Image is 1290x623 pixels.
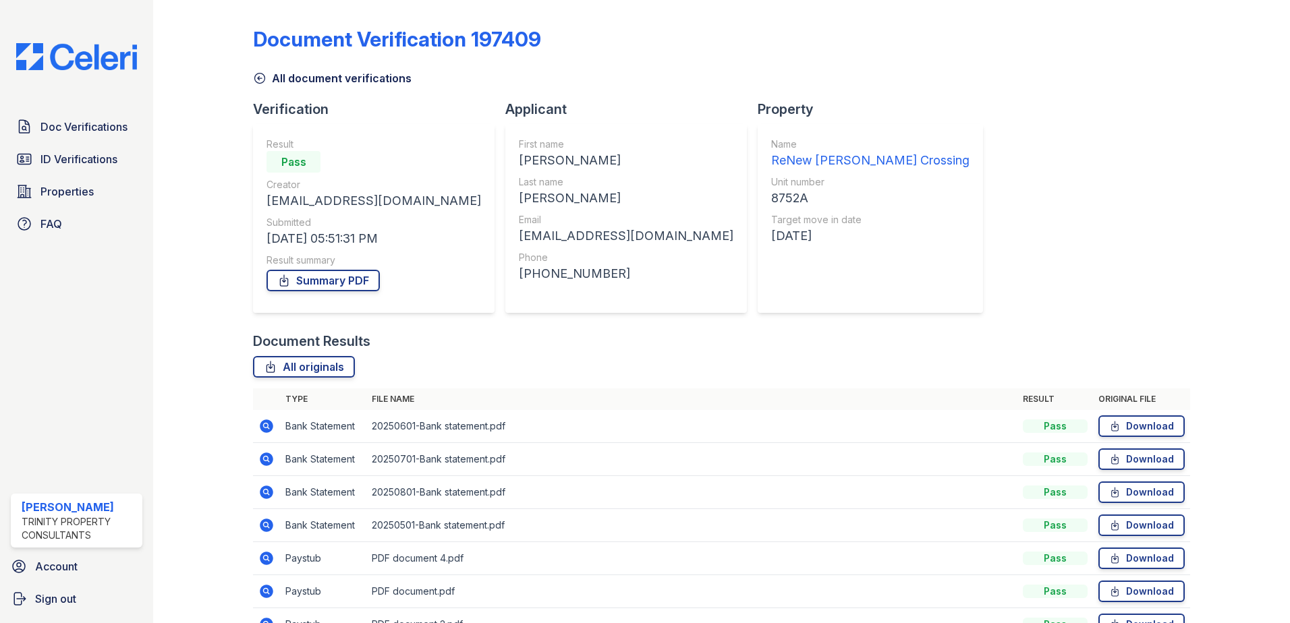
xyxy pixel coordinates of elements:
[267,254,481,267] div: Result summary
[1023,485,1088,499] div: Pass
[519,227,733,245] div: [EMAIL_ADDRESS][DOMAIN_NAME]
[35,591,76,607] span: Sign out
[1098,448,1185,470] a: Download
[758,100,994,119] div: Property
[1098,514,1185,536] a: Download
[267,270,380,291] a: Summary PDF
[771,213,970,227] div: Target move in date
[267,191,481,210] div: [EMAIL_ADDRESS][DOMAIN_NAME]
[366,388,1017,410] th: File name
[5,43,148,70] img: CE_Logo_Blue-a8612792a0a2168367f1c8372b55b34899dd931a85d93a1a3d3e32e68fde9ad4.png
[40,183,94,200] span: Properties
[253,332,370,351] div: Document Results
[771,175,970,189] div: Unit number
[366,476,1017,509] td: 20250801-Bank statement.pdf
[280,509,366,542] td: Bank Statement
[280,476,366,509] td: Bank Statement
[267,151,320,173] div: Pass
[267,229,481,248] div: [DATE] 05:51:31 PM
[1098,547,1185,569] a: Download
[366,542,1017,575] td: PDF document 4.pdf
[40,216,62,232] span: FAQ
[280,542,366,575] td: Paystub
[519,138,733,151] div: First name
[11,146,142,173] a: ID Verifications
[771,151,970,170] div: ReNew [PERSON_NAME] Crossing
[35,558,78,574] span: Account
[267,178,481,191] div: Creator
[5,585,148,612] a: Sign out
[519,251,733,264] div: Phone
[366,575,1017,608] td: PDF document.pdf
[519,189,733,208] div: [PERSON_NAME]
[1093,388,1190,410] th: Original file
[280,410,366,443] td: Bank Statement
[22,499,137,515] div: [PERSON_NAME]
[1023,518,1088,532] div: Pass
[253,70,412,86] a: All document verifications
[1098,415,1185,437] a: Download
[771,138,970,151] div: Name
[11,210,142,237] a: FAQ
[11,178,142,205] a: Properties
[5,553,148,580] a: Account
[253,27,541,51] div: Document Verification 197409
[40,151,117,167] span: ID Verifications
[366,410,1017,443] td: 20250601-Bank statement.pdf
[1098,581,1185,602] a: Download
[1017,388,1093,410] th: Result
[1098,481,1185,503] a: Download
[1023,419,1088,433] div: Pass
[280,443,366,476] td: Bank Statement
[519,175,733,189] div: Last name
[1023,552,1088,565] div: Pass
[519,213,733,227] div: Email
[519,151,733,170] div: [PERSON_NAME]
[505,100,758,119] div: Applicant
[267,138,481,151] div: Result
[771,227,970,245] div: [DATE]
[253,100,505,119] div: Verification
[253,356,355,378] a: All originals
[22,515,137,542] div: Trinity Property Consultants
[1023,452,1088,466] div: Pass
[366,443,1017,476] td: 20250701-Bank statement.pdf
[771,189,970,208] div: 8752A
[40,119,128,135] span: Doc Verifications
[366,509,1017,542] td: 20250501-Bank statement.pdf
[11,113,142,140] a: Doc Verifications
[771,138,970,170] a: Name ReNew [PERSON_NAME] Crossing
[267,216,481,229] div: Submitted
[519,264,733,283] div: [PHONE_NUMBER]
[280,388,366,410] th: Type
[280,575,366,608] td: Paystub
[1023,585,1088,598] div: Pass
